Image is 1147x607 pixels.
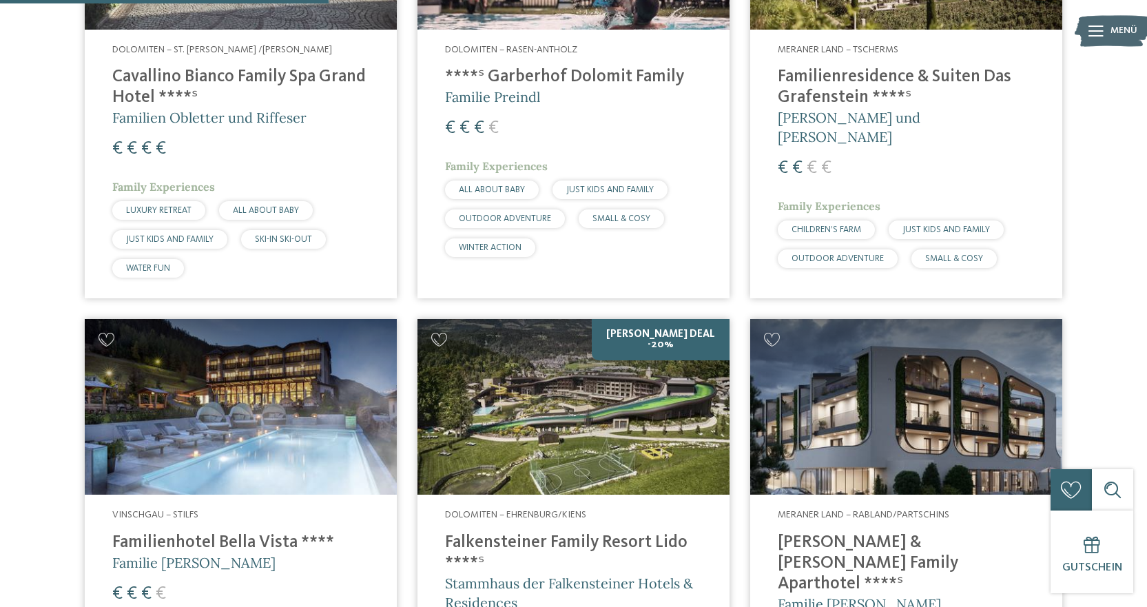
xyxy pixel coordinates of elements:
span: ALL ABOUT BABY [233,206,299,215]
span: € [792,159,803,177]
span: [PERSON_NAME] und [PERSON_NAME] [778,109,920,145]
a: Gutschein [1051,511,1133,593]
span: Familie Preindl [445,88,540,105]
span: LUXURY RETREAT [126,206,192,215]
span: JUST KIDS AND FAMILY [566,185,654,194]
h4: Falkensteiner Family Resort Lido ****ˢ [445,533,702,574]
span: Vinschgau – Stilfs [112,510,198,519]
span: € [821,159,831,177]
img: Familienhotels gesucht? Hier findet ihr die besten! [85,319,397,495]
span: WINTER ACTION [459,243,521,252]
span: WATER FUN [126,264,170,273]
span: SMALL & COSY [925,254,983,263]
span: JUST KIDS AND FAMILY [126,235,214,244]
h4: Familienresidence & Suiten Das Grafenstein ****ˢ [778,67,1035,108]
span: € [474,119,484,137]
span: Dolomiten – Ehrenburg/Kiens [445,510,586,519]
h4: Cavallino Bianco Family Spa Grand Hotel ****ˢ [112,67,369,108]
img: Familienhotels gesucht? Hier findet ihr die besten! [417,319,730,495]
span: Family Experiences [445,159,548,173]
span: € [127,585,137,603]
span: € [807,159,817,177]
span: Familie [PERSON_NAME] [112,554,276,571]
span: Familien Obletter und Riffeser [112,109,307,126]
img: Familienhotels gesucht? Hier findet ihr die besten! [750,319,1062,495]
span: Dolomiten – St. [PERSON_NAME] /[PERSON_NAME] [112,45,332,54]
span: JUST KIDS AND FAMILY [902,225,990,234]
span: CHILDREN’S FARM [792,225,861,234]
span: € [156,585,166,603]
span: € [141,585,152,603]
h4: Familienhotel Bella Vista **** [112,533,369,553]
span: ALL ABOUT BABY [459,185,525,194]
span: € [445,119,455,137]
span: Family Experiences [112,180,215,194]
span: Family Experiences [778,199,880,213]
h4: ****ˢ Garberhof Dolomit Family [445,67,702,88]
span: € [778,159,788,177]
span: Gutschein [1062,562,1122,573]
span: € [459,119,470,137]
span: Dolomiten – Rasen-Antholz [445,45,577,54]
span: OUTDOOR ADVENTURE [459,214,551,223]
span: € [112,585,123,603]
span: Meraner Land – Rabland/Partschins [778,510,949,519]
span: € [112,140,123,158]
span: SKI-IN SKI-OUT [255,235,312,244]
span: SMALL & COSY [592,214,650,223]
span: Meraner Land – Tscherms [778,45,898,54]
span: € [488,119,499,137]
span: € [156,140,166,158]
span: € [141,140,152,158]
span: OUTDOOR ADVENTURE [792,254,884,263]
span: € [127,140,137,158]
h4: [PERSON_NAME] & [PERSON_NAME] Family Aparthotel ****ˢ [778,533,1035,595]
